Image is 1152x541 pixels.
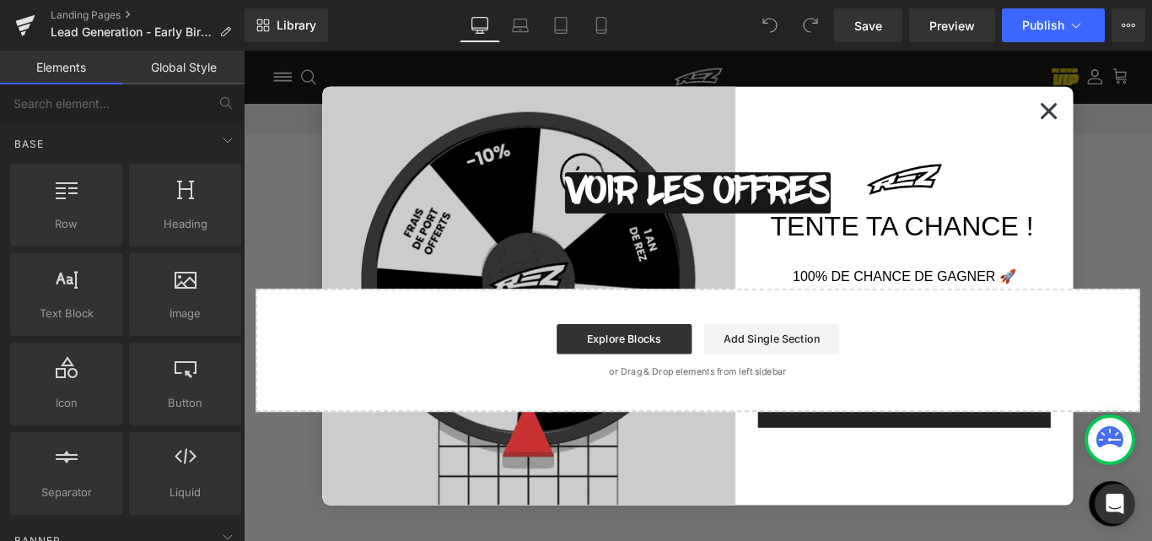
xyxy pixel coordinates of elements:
span: Lead Generation - Early Bird: Redirection [51,25,213,39]
a: Laptop [500,8,541,42]
div: Open Intercom Messenger [1095,484,1135,524]
span: Separator [15,484,117,501]
span: VOIR LES OFFRES [362,138,659,182]
span: Publish [1022,19,1064,32]
a: Landing Pages [51,8,245,22]
div: Ouvrir le chat [950,484,1000,534]
a: New Library [245,8,328,42]
button: Publish [1002,8,1105,42]
span: Image [134,305,236,322]
span: Library [277,18,316,33]
a: Mobile [581,8,622,42]
a: Desktop [460,8,500,42]
span: Row [15,215,117,233]
span: Liquid [134,484,236,501]
a: Explore Blocks [352,307,503,341]
span: Button [134,394,236,412]
a: Add Single Section [517,307,669,341]
a: VOIR LES OFFRES [361,137,659,183]
img: df8ba78f-5e4c-44fa-9bff-090b09398766.gif [89,41,552,511]
span: Text Block [15,305,117,322]
p: or Drag & Drop elements from left sidebar [40,354,980,366]
span: Preview [929,17,975,35]
span: Heading [134,215,236,233]
button: More [1112,8,1145,42]
span: Icon [15,394,117,412]
span: Base [13,136,46,152]
span: Save [854,17,882,35]
button: Close dialog [886,49,923,87]
button: Redo [794,8,827,42]
a: Preview [909,8,995,42]
a: Global Style [122,51,245,84]
a: Tablet [541,8,581,42]
button: Undo [753,8,787,42]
